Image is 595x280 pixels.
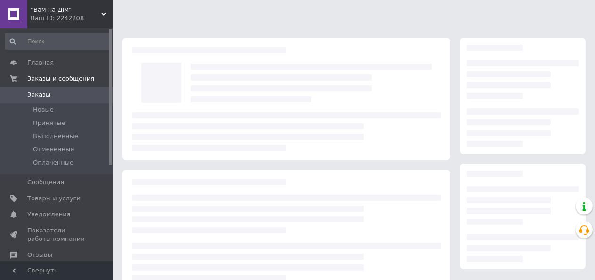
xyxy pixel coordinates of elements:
span: Уведомления [27,210,70,219]
input: Поиск [5,33,111,50]
span: Отзывы [27,251,52,259]
div: Ваш ID: 2242208 [31,14,113,23]
span: Сообщения [27,178,64,187]
span: Заказы [27,91,50,99]
span: Отмененные [33,145,74,154]
span: Выполненные [33,132,78,140]
span: Принятые [33,119,65,127]
span: "Вам на Дім" [31,6,101,14]
span: Главная [27,58,54,67]
span: Показатели работы компании [27,226,87,243]
span: Оплаченные [33,158,73,167]
span: Новые [33,106,54,114]
span: Заказы и сообщения [27,74,94,83]
span: Товары и услуги [27,194,81,203]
